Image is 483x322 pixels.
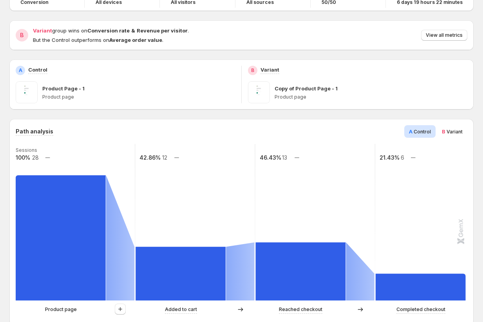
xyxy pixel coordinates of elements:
[32,154,39,161] text: 28
[279,306,322,313] p: Reached checkout
[409,128,412,135] span: A
[256,242,346,300] path: Reached checkout: 13
[45,306,77,313] p: Product page
[248,81,270,103] img: Copy of Product Page - 1
[33,37,163,43] span: But the Control outperforms on .
[426,32,463,38] span: View all metrics
[275,94,467,100] p: Product page
[396,306,445,313] p: Completed checkout
[414,129,431,135] span: Control
[162,154,167,161] text: 12
[20,31,24,39] h2: B
[33,27,189,34] span: group wins on .
[447,129,463,135] span: Variant
[16,81,38,103] img: Product Page - 1
[282,154,287,161] text: 13
[131,27,135,34] strong: &
[16,147,37,153] text: Sessions
[275,85,338,92] p: Copy of Product Page - 1
[28,66,47,74] p: Control
[376,273,466,300] path: Completed checkout: 6
[401,154,404,161] text: 6
[442,128,445,135] span: B
[33,27,52,34] span: Variant
[16,154,30,161] text: 100%
[165,306,197,313] p: Added to cart
[16,128,53,135] h3: Path analysis
[109,37,162,43] strong: Average order value
[137,27,188,34] strong: Revenue per visitor
[139,154,161,161] text: 42.86%
[87,27,130,34] strong: Conversion rate
[251,67,254,74] h2: B
[42,94,235,100] p: Product page
[380,154,400,161] text: 21.43%
[42,85,85,92] p: Product Page - 1
[260,154,281,161] text: 46.43%
[19,67,22,74] h2: A
[421,30,467,41] button: View all metrics
[260,66,279,74] p: Variant
[136,247,226,300] path: Added to cart: 12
